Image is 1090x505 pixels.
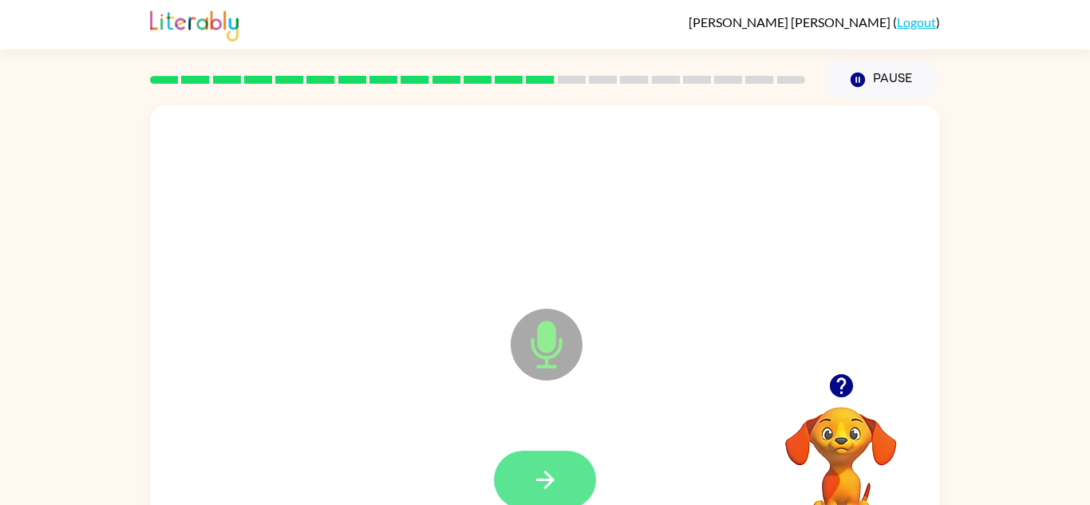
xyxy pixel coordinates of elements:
[689,14,893,30] span: [PERSON_NAME] [PERSON_NAME]
[689,14,940,30] div: ( )
[897,14,936,30] a: Logout
[150,6,239,41] img: Literably
[824,61,940,98] button: Pause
